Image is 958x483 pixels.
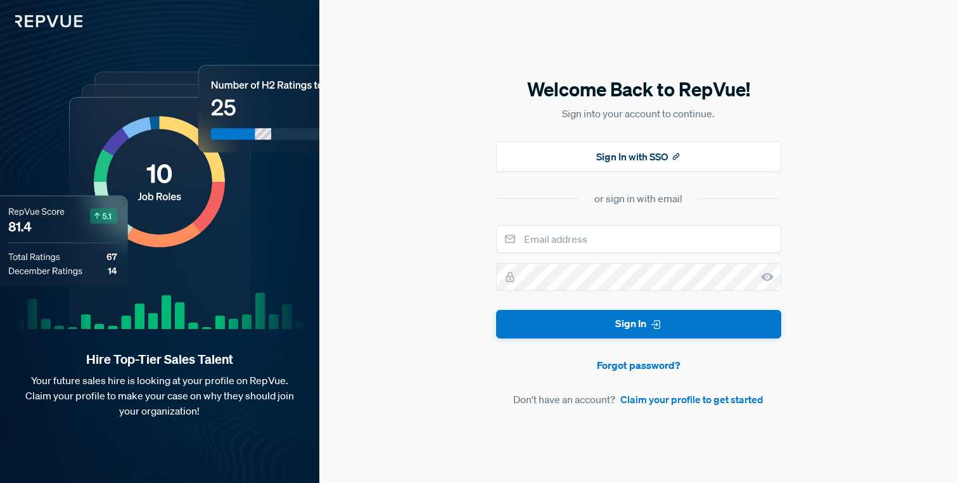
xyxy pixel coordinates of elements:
article: Don't have an account? [496,392,781,407]
a: Forgot password? [496,357,781,373]
button: Sign In with SSO [496,141,781,172]
p: Sign into your account to continue. [496,106,781,121]
p: Your future sales hire is looking at your profile on RepVue. Claim your profile to make your case... [20,373,299,418]
a: Claim your profile to get started [620,392,763,407]
strong: Hire Top-Tier Sales Talent [20,351,299,368]
h5: Welcome Back to RepVue! [496,76,781,103]
button: Sign In [496,310,781,338]
input: Email address [496,225,781,253]
div: or sign in with email [594,191,682,206]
